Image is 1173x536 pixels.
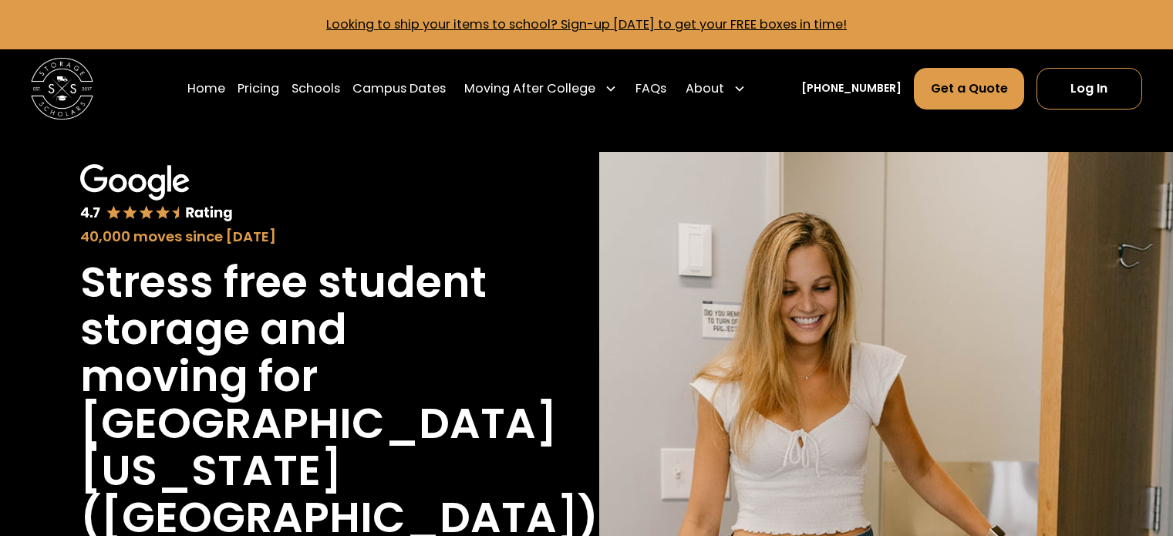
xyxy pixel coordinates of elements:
[686,79,724,98] div: About
[292,67,340,110] a: Schools
[679,67,752,110] div: About
[31,58,93,120] a: home
[80,226,494,247] div: 40,000 moves since [DATE]
[464,79,595,98] div: Moving After College
[238,67,279,110] a: Pricing
[326,15,847,33] a: Looking to ship your items to school? Sign-up [DATE] to get your FREE boxes in time!
[801,80,902,96] a: [PHONE_NUMBER]
[635,67,666,110] a: FAQs
[187,67,225,110] a: Home
[352,67,446,110] a: Campus Dates
[80,259,494,400] h1: Stress free student storage and moving for
[80,164,232,223] img: Google 4.7 star rating
[31,58,93,120] img: Storage Scholars main logo
[458,67,623,110] div: Moving After College
[914,68,1023,110] a: Get a Quote
[1036,68,1142,110] a: Log In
